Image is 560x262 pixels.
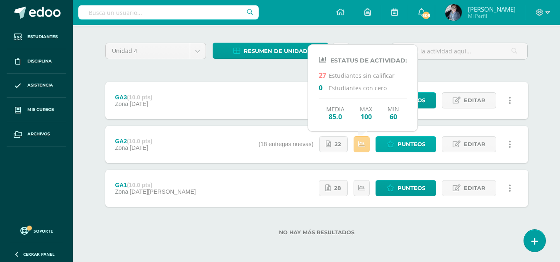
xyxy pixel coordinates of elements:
[360,113,372,120] span: 100
[130,188,196,195] span: [DATE][PERSON_NAME]
[445,4,462,21] img: 5a1be2d37ab1bca112ba1500486ab773.png
[319,136,348,152] a: 22
[319,71,407,79] p: Estudiantes sin calificar
[78,5,259,19] input: Busca un usuario...
[398,137,425,152] span: Punteos
[7,122,66,147] a: Archivos
[115,138,152,144] div: GA2
[106,43,206,59] a: Unidad 4
[105,229,528,236] label: No hay más resultados
[398,180,425,196] span: Punteos
[127,182,152,188] strong: (10.0 pts)
[468,12,516,19] span: Mi Perfil
[334,180,341,196] span: 28
[27,82,53,89] span: Asistencia
[464,180,485,196] span: Editar
[115,101,128,107] span: Zona
[335,137,341,152] span: 22
[376,136,436,152] a: Punteos
[127,138,152,144] strong: (10.0 pts)
[213,43,328,59] a: Resumen de unidad
[115,144,128,151] span: Zona
[27,34,58,40] span: Estudiantes
[27,131,50,137] span: Archivos
[464,93,485,108] span: Editar
[7,98,66,122] a: Mis cursos
[7,49,66,74] a: Disciplina
[27,58,52,65] span: Disciplina
[319,56,407,64] h4: Estatus de Actividad:
[319,83,329,91] span: 0
[10,225,63,236] a: Soporte
[130,144,148,151] span: [DATE]
[392,43,527,59] input: Busca la actividad aquí...
[244,43,308,59] span: Resumen de unidad
[398,93,425,108] span: Punteos
[7,74,66,98] a: Asistencia
[115,188,128,195] span: Zona
[319,180,348,196] a: 28
[468,5,516,13] span: [PERSON_NAME]
[388,113,399,120] span: 60
[23,251,55,257] span: Cerrar panel
[376,180,436,196] a: Punteos
[112,43,184,59] span: Unidad 4
[422,11,431,20] span: 309
[115,182,196,188] div: GA1
[319,83,407,92] p: Estudiantes con cero
[7,25,66,49] a: Estudiantes
[27,106,54,113] span: Mis cursos
[326,106,344,120] div: Media
[326,113,344,120] span: 85.0
[130,101,148,107] span: [DATE]
[464,137,485,152] span: Editar
[34,228,53,234] span: Soporte
[127,94,152,101] strong: (10.0 pts)
[388,106,399,120] div: Min
[360,106,372,120] div: Max
[115,94,152,101] div: GA3
[319,71,329,79] span: 27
